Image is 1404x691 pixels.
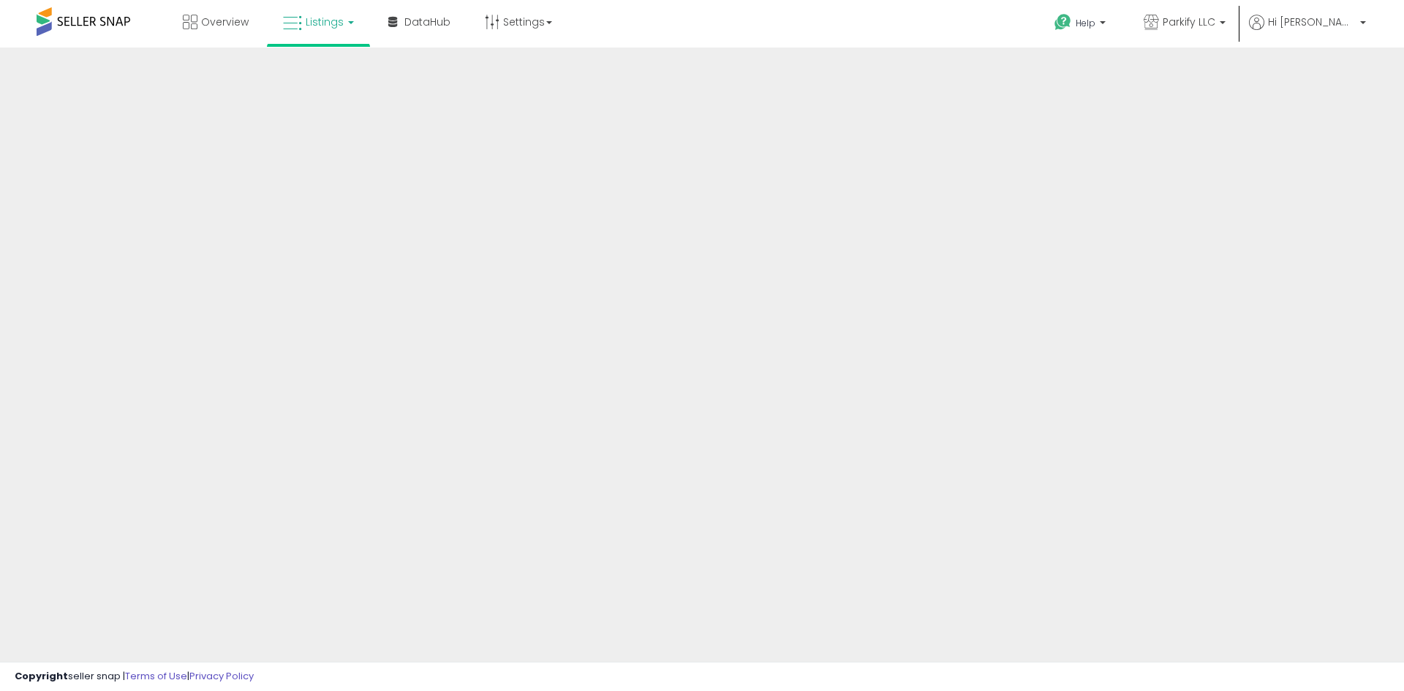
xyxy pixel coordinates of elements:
[1268,15,1356,29] span: Hi [PERSON_NAME]
[1163,15,1215,29] span: Parkify LLC
[1249,15,1366,48] a: Hi [PERSON_NAME]
[201,15,249,29] span: Overview
[306,15,344,29] span: Listings
[1054,13,1072,31] i: Get Help
[1076,17,1095,29] span: Help
[1043,2,1120,48] a: Help
[404,15,450,29] span: DataHub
